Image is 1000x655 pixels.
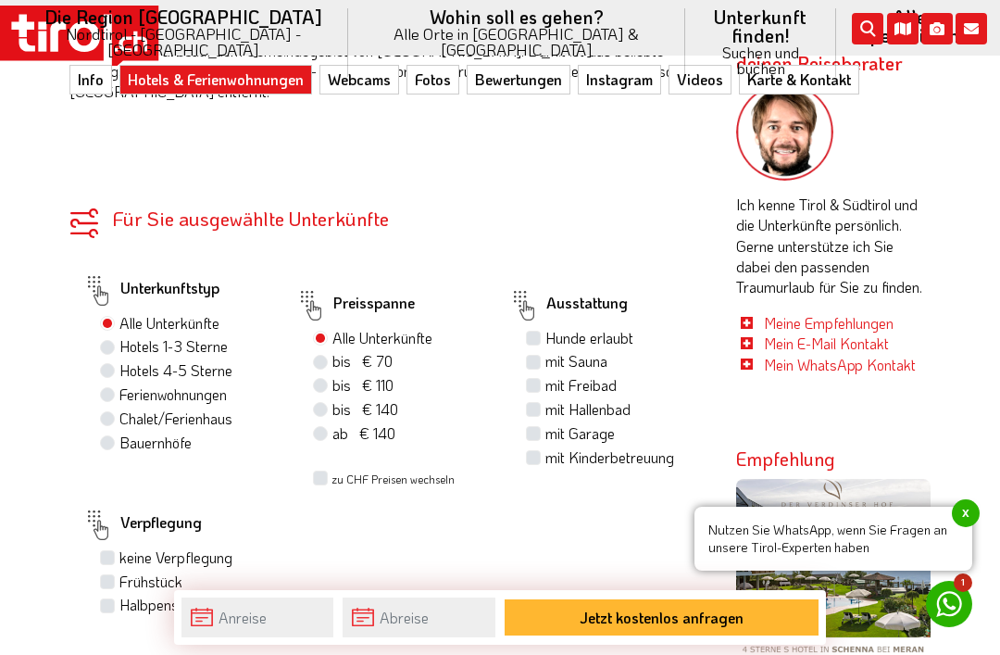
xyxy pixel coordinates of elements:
[119,548,232,568] label: keine Verpflegung
[545,351,607,372] label: mit Sauna
[370,26,663,57] small: Alle Orte in [GEOGRAPHIC_DATA] & [GEOGRAPHIC_DATA]
[296,284,415,327] label: Preisspanne
[764,355,916,374] a: Mein WhatsApp Kontakt
[545,423,615,444] label: mit Garage
[83,270,219,312] label: Unterkunftstyp
[954,573,972,592] span: 1
[887,13,919,44] i: Karte öffnen
[119,572,182,592] label: Frühstück
[332,399,398,419] span: bis € 140
[119,313,219,334] label: Alle Unterkünfte
[119,384,227,405] label: Ferienwohnungen
[764,334,889,353] a: Mein E-Mail Kontakt
[921,13,953,44] i: Fotogalerie
[119,409,232,429] label: Chalet/Ferienhaus
[707,44,814,76] small: Suchen und buchen
[119,595,196,615] label: Halbpension
[509,284,628,327] label: Ausstattung
[83,504,202,547] label: Verpflegung
[331,472,455,487] label: zu CHF Preisen wechseln
[332,375,394,395] span: bis € 110
[545,375,617,396] label: mit Freibad
[952,499,980,527] span: x
[119,360,232,381] label: Hotels 4-5 Sterne
[736,83,833,181] img: frag-markus.png
[764,313,894,333] a: Meine Empfehlungen
[545,399,631,420] label: mit Hallenbad
[343,598,495,637] input: Abreise
[119,336,228,357] label: Hotels 1-3 Sterne
[545,447,674,468] label: mit Kinderbetreuung
[181,598,334,637] input: Anreise
[505,599,819,636] button: Jetzt kostenlos anfragen
[736,447,835,471] strong: Empfehlung
[332,351,393,371] span: bis € 70
[69,208,708,228] div: Für Sie ausgewählte Unterkünfte
[956,13,987,44] i: Kontakt
[332,328,432,348] label: Alle Unterkünfte
[736,83,931,375] div: Ich kenne Tirol & Südtirol und die Unterkünfte persönlich. Gerne unterstütze ich Sie dabei den pa...
[119,433,192,453] label: Bauernhöfe
[332,423,395,443] span: ab € 140
[926,581,972,627] a: 1 Nutzen Sie WhatsApp, wenn Sie Fragen an unsere Tirol-Experten habenx
[694,507,972,571] span: Nutzen Sie WhatsApp, wenn Sie Fragen an unsere Tirol-Experten haben
[41,26,326,57] small: Nordtirol - [GEOGRAPHIC_DATA] - [GEOGRAPHIC_DATA]
[545,328,633,348] label: Hunde erlaubt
